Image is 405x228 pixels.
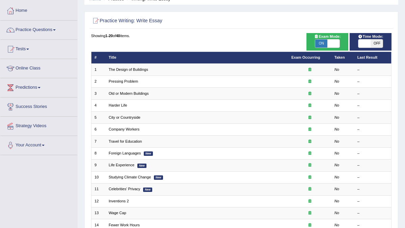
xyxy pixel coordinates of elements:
td: 12 [91,195,106,207]
em: New [154,175,163,180]
a: Fewer Work Hours [109,223,140,227]
a: Company Workers [109,127,139,131]
em: No [334,79,339,83]
div: – [357,127,388,132]
div: Exam occurring question [291,163,328,168]
td: 7 [91,136,106,147]
em: No [334,103,339,107]
th: # [91,52,106,63]
a: Success Stories [0,97,77,114]
h2: Practice Writing: Write Essay [91,17,277,25]
div: Exam occurring question [291,103,328,108]
a: Travel for Education [109,139,142,143]
div: – [357,91,388,96]
a: Inventions 2 [109,199,129,203]
a: Your Account [0,136,77,153]
b: 1-20 [105,34,113,38]
div: Exam occurring question [291,199,328,204]
a: Harder Life [109,103,127,107]
th: Taken [331,52,354,63]
em: New [143,188,152,192]
td: 3 [91,88,106,99]
a: Online Class [0,59,77,76]
em: No [334,91,339,95]
a: Life Experience [109,163,134,167]
div: Exam occurring question [291,139,328,144]
div: Exam occurring question [291,223,328,228]
em: No [334,199,339,203]
div: Exam occurring question [291,91,328,96]
span: OFF [371,39,383,48]
em: No [334,175,339,179]
a: Wage Cap [109,211,126,215]
em: No [334,139,339,143]
a: Foreign Languages [109,151,141,155]
div: – [357,79,388,84]
td: 9 [91,160,106,171]
td: 13 [91,207,106,219]
div: – [357,175,388,180]
div: – [357,67,388,73]
div: Exam occurring question [291,175,328,180]
td: 8 [91,147,106,159]
div: – [357,223,388,228]
div: Exam occurring question [291,127,328,132]
em: No [334,151,339,155]
span: ON [315,39,327,48]
a: Celebrities' Privacy [109,187,140,191]
div: – [357,139,388,144]
div: Exam occurring question [291,79,328,84]
em: No [334,187,339,191]
a: Predictions [0,78,77,95]
td: 2 [91,76,106,87]
em: No [334,211,339,215]
a: Tests [0,40,77,57]
div: – [357,115,388,120]
em: No [334,67,339,72]
a: Studying Climate Change [109,175,151,179]
div: – [357,199,388,204]
th: Title [106,52,288,63]
a: Pressing Problem [109,79,138,83]
div: – [357,151,388,156]
div: Exam occurring question [291,115,328,120]
em: No [334,127,339,131]
span: Exam Mode: [312,34,343,40]
em: New [137,164,146,168]
div: – [357,103,388,108]
a: Practice Questions [0,21,77,37]
a: Exam Occurring [291,55,320,59]
a: City or Countryside [109,115,140,119]
a: Home [0,1,77,18]
a: Strategy Videos [0,117,77,134]
em: New [144,151,153,156]
td: 10 [91,171,106,183]
div: Exam occurring question [291,151,328,156]
div: – [357,187,388,192]
div: Showing of items. [91,33,392,38]
em: No [334,115,339,119]
td: 11 [91,183,106,195]
span: Time Mode: [356,34,385,40]
td: 6 [91,123,106,135]
div: Show exams occurring in exams [306,33,349,51]
td: 5 [91,112,106,123]
em: No [334,163,339,167]
a: The Design of Buildings [109,67,148,72]
td: 1 [91,64,106,76]
div: Exam occurring question [291,67,328,73]
th: Last Result [354,52,391,63]
div: – [357,210,388,216]
div: – [357,163,388,168]
a: Old or Modern Buildings [109,91,149,95]
td: 4 [91,99,106,111]
b: 40 [116,34,120,38]
div: Exam occurring question [291,210,328,216]
em: No [334,223,339,227]
div: Exam occurring question [291,187,328,192]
